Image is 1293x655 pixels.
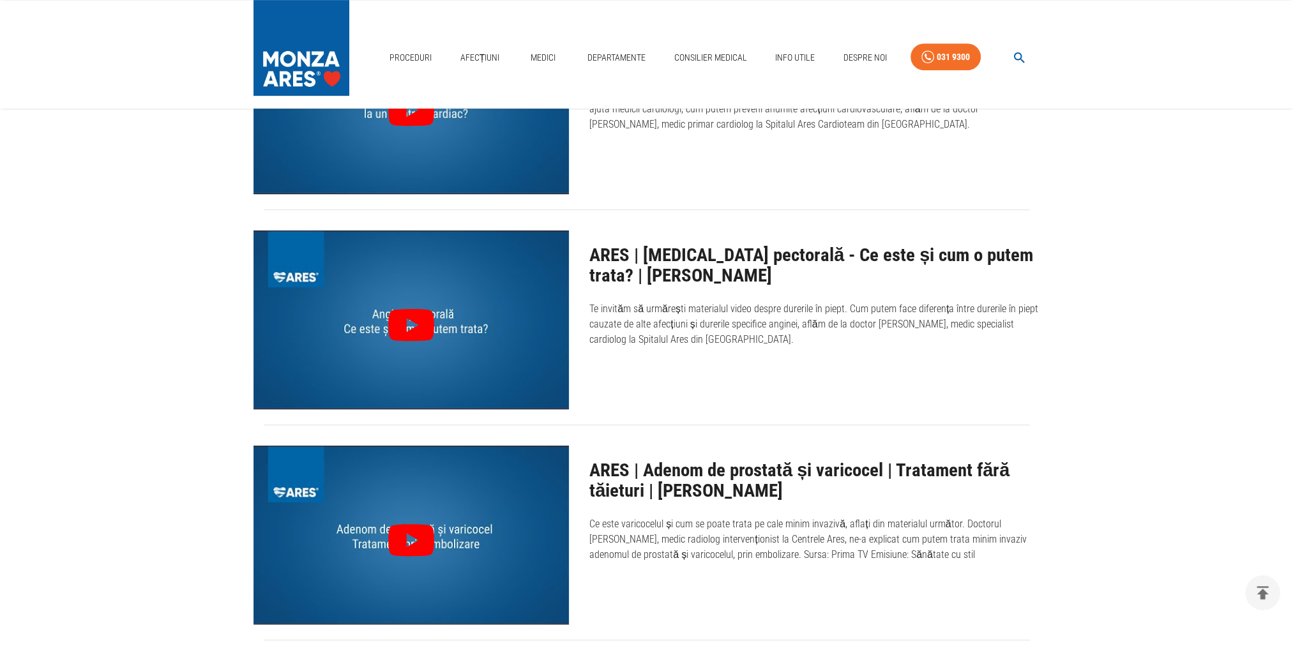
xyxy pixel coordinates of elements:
a: Medici [523,45,564,71]
a: Despre Noi [838,45,892,71]
p: Te invităm să urmărești materialul video despre durerile în piept. Cum putem face diferența între... [589,301,1040,347]
a: Afecțiuni [455,45,505,71]
div: ARES | Adenom de prostată și varicocel | Tratament fără tăieturi [253,446,570,624]
a: Departamente [582,45,651,71]
p: Vă invităm să urmăriți materialul video despre importanța unui control cardiac efectuat la timp. ... [589,86,1040,132]
div: 031 9300 [937,49,970,65]
a: Consilier Medical [669,45,752,71]
a: Info Utile [770,45,820,71]
p: Ce este varicocelul și cum se poate trata pe cale minim invazivă, aflați din materialul următor. ... [589,516,1040,562]
a: 031 9300 [911,43,981,71]
div: ARES | Dr. Camelia Năndrean | Angina pectorală - Ce este și cum o putem trata? [253,230,570,409]
a: Proceduri [384,45,437,71]
button: delete [1245,575,1280,610]
h2: ARES | [MEDICAL_DATA] pectorală - Ce este și cum o putem trata? | [PERSON_NAME] [589,245,1040,285]
h2: ARES | Adenom de prostată și varicocel | Tratament fără tăieturi | [PERSON_NAME] [589,460,1040,501]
